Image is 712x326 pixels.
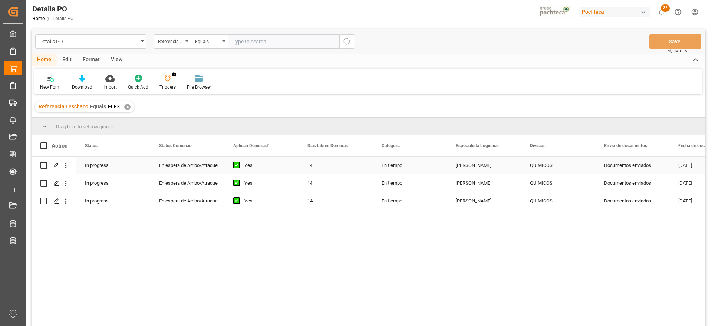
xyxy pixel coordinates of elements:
[56,124,114,129] span: Drag here to set row groups
[159,143,192,148] span: Status Comercio
[579,5,653,19] button: Pochteca
[90,103,106,109] span: Equals
[579,7,650,17] div: Pochteca
[32,3,73,14] div: Details PO
[537,6,574,19] img: pochtecaImg.jpg_1689854062.jpg
[595,157,669,174] div: Documentos enviados
[373,174,447,192] div: En tiempo
[40,84,61,90] div: New Form
[299,192,373,210] div: 14
[103,84,117,90] div: Import
[128,84,148,90] div: Quick Add
[32,174,76,192] div: Press SPACE to select this row.
[447,157,521,174] div: [PERSON_NAME]
[76,174,150,192] div: In progress
[195,36,220,45] div: Equals
[72,84,92,90] div: Download
[530,143,546,148] span: Division
[159,192,215,210] div: En espera de Arribo/Atraque
[85,143,98,148] span: Status
[35,34,146,49] button: open menu
[76,192,150,210] div: In progress
[158,36,183,45] div: Referencia Leschaco
[649,34,701,49] button: Save
[57,54,77,66] div: Edit
[530,175,586,192] div: QUIMICOS
[244,192,290,210] div: Yes
[530,157,586,174] div: QUIMICOS
[456,143,499,148] span: Especialista Logístico
[339,34,355,49] button: search button
[233,143,269,148] span: Aplican Demoras?
[228,34,339,49] input: Type to search
[447,174,521,192] div: [PERSON_NAME]
[39,36,138,46] div: Details PO
[653,4,670,20] button: show 32 new notifications
[77,54,105,66] div: Format
[76,157,150,174] div: In progress
[382,143,400,148] span: Categoria
[52,142,67,149] div: Action
[595,174,669,192] div: Documentos enviados
[604,143,647,148] span: Envio de documentos
[244,157,290,174] div: Yes
[154,34,191,49] button: open menu
[299,174,373,192] div: 14
[105,54,128,66] div: View
[32,54,57,66] div: Home
[32,157,76,174] div: Press SPACE to select this row.
[307,143,348,148] span: Días Libres Demoras
[191,34,228,49] button: open menu
[159,157,215,174] div: En espera de Arribo/Atraque
[373,192,447,210] div: En tiempo
[299,157,373,174] div: 14
[124,104,131,110] div: ✕
[666,48,687,54] span: Ctrl/CMD + S
[661,4,670,12] span: 32
[244,175,290,192] div: Yes
[373,157,447,174] div: En tiempo
[32,16,44,21] a: Home
[595,192,669,210] div: Documentos enviados
[108,103,122,109] span: FLEXI
[530,192,586,210] div: QUIMICOS
[159,175,215,192] div: En espera de Arribo/Atraque
[39,103,88,109] span: Referencia Leschaco
[447,192,521,210] div: [PERSON_NAME]
[32,192,76,210] div: Press SPACE to select this row.
[187,84,211,90] div: File Browser
[670,4,686,20] button: Help Center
